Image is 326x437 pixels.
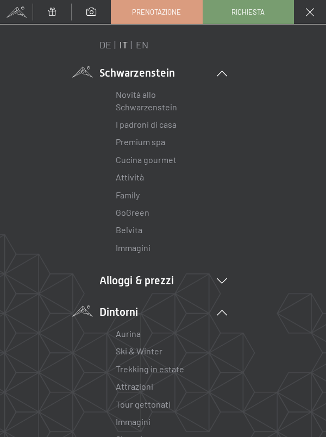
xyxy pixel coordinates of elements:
a: Ski & Winter [116,346,162,356]
a: Novità allo Schwarzenstein [116,89,177,111]
a: Cucina gourmet [116,154,177,165]
a: GoGreen [116,207,149,217]
a: Tour gettonati [116,399,171,409]
span: Richiesta [231,7,265,17]
a: Immagini [116,416,151,427]
a: Attività [116,172,144,182]
a: Immagini [116,242,151,253]
a: Trekking in estate [116,364,184,374]
a: EN [136,39,148,51]
a: Family [116,190,140,200]
a: Prenotazione [111,1,202,23]
a: DE [99,39,111,51]
a: Richiesta [203,1,293,23]
a: IT [120,39,128,51]
a: Belvita [116,224,142,235]
a: Premium spa [116,136,165,147]
a: Aurina [116,328,141,339]
span: Prenotazione [132,7,181,17]
a: I padroni di casa [116,119,177,129]
a: Attrazioni [116,381,153,391]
